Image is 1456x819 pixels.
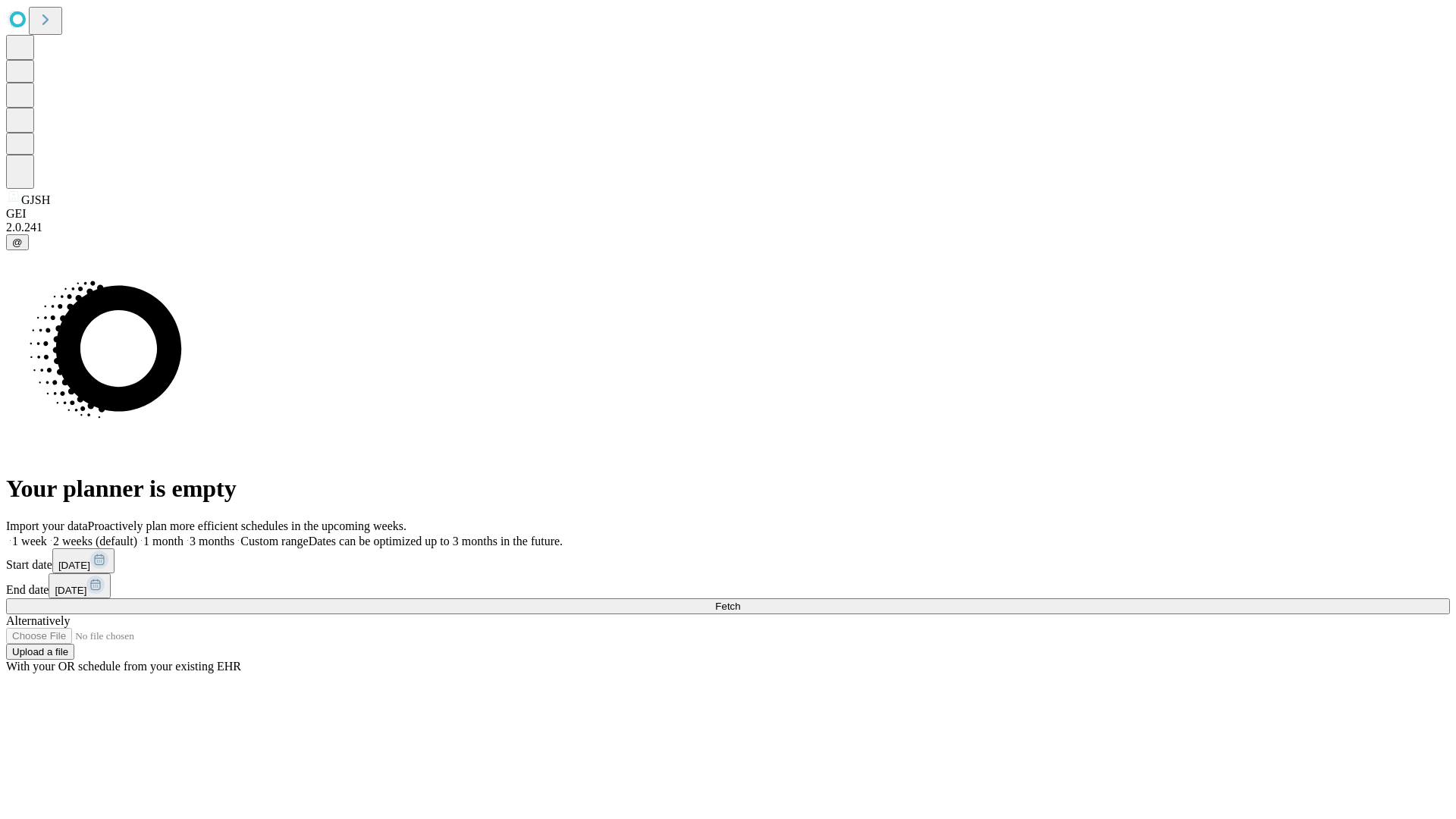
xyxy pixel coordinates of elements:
button: @ [6,234,29,250]
span: Custom range [240,535,308,548]
span: 1 month [143,535,184,548]
button: [DATE] [52,548,115,573]
div: End date [6,573,1450,598]
div: Start date [6,548,1450,573]
button: Fetch [6,598,1450,614]
button: Upload a file [6,644,74,660]
span: [DATE] [55,585,86,596]
span: 3 months [190,535,234,548]
span: Fetch [715,601,740,612]
span: Alternatively [6,614,70,627]
span: With your OR schedule from your existing EHR [6,660,241,673]
div: 2.0.241 [6,221,1450,234]
span: 1 week [12,535,47,548]
button: [DATE] [49,573,111,598]
span: [DATE] [58,560,90,571]
span: GJSH [21,193,50,206]
div: GEI [6,207,1450,221]
span: Import your data [6,519,88,532]
span: 2 weeks (default) [53,535,137,548]
span: Dates can be optimized up to 3 months in the future. [309,535,563,548]
h1: Your planner is empty [6,475,1450,503]
span: @ [12,237,23,248]
span: Proactively plan more efficient schedules in the upcoming weeks. [88,519,406,532]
